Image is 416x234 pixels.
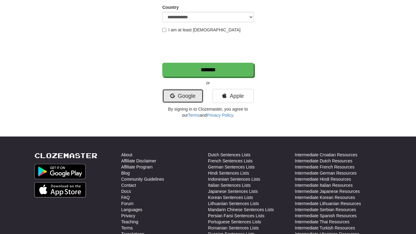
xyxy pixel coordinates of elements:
a: Clozemaster [34,152,97,159]
a: Contact [121,182,136,188]
a: Dutch Sentences Lists [208,152,250,158]
input: I am at least [DEMOGRAPHIC_DATA] [162,28,166,32]
a: Intermediate Turkish Resources [295,225,355,231]
img: Get it on Google Play [34,164,86,179]
a: Privacy [121,213,135,219]
a: Korean Sentences Lists [208,194,253,200]
a: Intermediate Korean Resources [295,194,355,200]
a: Persian Farsi Sentences Lists [208,213,264,219]
a: Affiliate Disclaimer [121,158,156,164]
a: Intermediate Croatian Resources [295,152,357,158]
iframe: reCAPTCHA [162,36,255,60]
a: Blog [121,170,130,176]
a: Intermediate Spanish Resources [295,213,357,219]
a: Italian Sentences Lists [208,182,251,188]
a: Apple [213,89,254,103]
a: Japanese Sentences Lists [208,188,258,194]
a: Hindi Sentences Lists [208,170,249,176]
a: FAQ [121,194,130,200]
a: Intermediate Thai Resources [295,219,350,225]
a: Indonesian Sentences Lists [208,176,260,182]
a: Terms [121,225,133,231]
a: Romanian Sentences Lists [208,225,259,231]
a: About [121,152,132,158]
p: By signing in to Clozemaster, you agree to our and . [162,106,254,118]
a: Community Guidelines [121,176,164,182]
a: Intermediate Italian Resources [295,182,353,188]
a: Intermediate German Resources [295,170,357,176]
a: French Sentences Lists [208,158,252,164]
label: I am at least [DEMOGRAPHIC_DATA] [162,27,241,33]
a: Forum [121,200,133,207]
label: Country [162,4,179,10]
a: Terms [188,113,199,118]
a: Intermediate French Resources [295,164,354,170]
a: Intermediate Japanese Resources [295,188,360,194]
p: or [162,80,254,86]
a: Intermediate Dutch Resources [295,158,352,164]
a: Portuguese Sentences Lists [208,219,261,225]
img: Get it on App Store [34,182,86,197]
a: Docs [121,188,131,194]
a: Intermediate Hindi Resources [295,176,351,182]
a: Privacy Policy [207,113,233,118]
a: Mandarin Chinese Sentences Lists [208,207,274,213]
a: Teaching [121,219,138,225]
a: Google [162,89,203,103]
a: Languages [121,207,142,213]
a: Affiliate Program [121,164,153,170]
a: Intermediate Lithuanian Resources [295,200,361,207]
a: German Sentences Lists [208,164,255,170]
a: Intermediate Serbian Resources [295,207,356,213]
a: Lithuanian Sentences Lists [208,200,259,207]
